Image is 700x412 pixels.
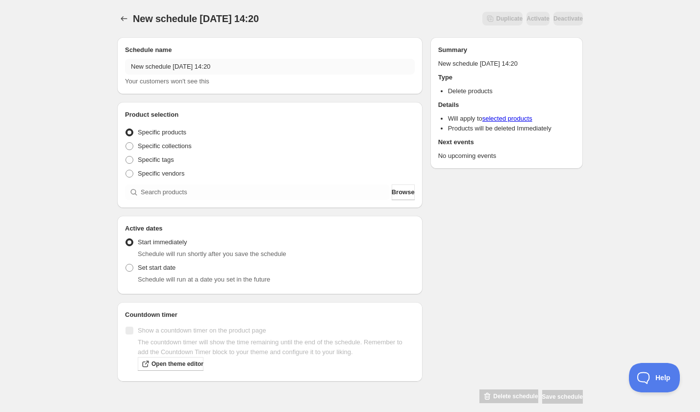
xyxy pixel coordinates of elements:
span: Specific vendors [138,170,184,177]
h2: Details [438,100,575,110]
span: Browse [392,187,415,197]
span: Open theme editor [151,360,203,368]
button: Browse [392,184,415,200]
li: Products will be deleted Immediately [448,124,575,133]
li: Delete products [448,86,575,96]
span: Set start date [138,264,175,271]
span: Specific collections [138,142,192,150]
span: Show a countdown timer on the product page [138,327,266,334]
h2: Countdown timer [125,310,415,320]
span: New schedule [DATE] 14:20 [133,13,259,24]
h2: Type [438,73,575,82]
a: Open theme editor [138,357,203,371]
span: Schedule will run shortly after you save the schedule [138,250,286,257]
a: selected products [482,115,532,122]
iframe: Toggle Customer Support [629,363,680,392]
span: Specific products [138,129,186,136]
h2: Product selection [125,110,415,120]
span: Specific tags [138,156,174,163]
span: Your customers won't see this [125,77,209,85]
p: No upcoming events [438,151,575,161]
button: Schedules [117,12,131,26]
h2: Summary [438,45,575,55]
span: Start immediately [138,238,187,246]
li: Will apply to [448,114,575,124]
p: New schedule [DATE] 14:20 [438,59,575,69]
span: Schedule will run at a date you set in the future [138,276,270,283]
p: The countdown timer will show the time remaining until the end of the schedule. Remember to add t... [138,337,415,357]
h2: Active dates [125,224,415,233]
h2: Schedule name [125,45,415,55]
input: Search products [141,184,390,200]
h2: Next events [438,137,575,147]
